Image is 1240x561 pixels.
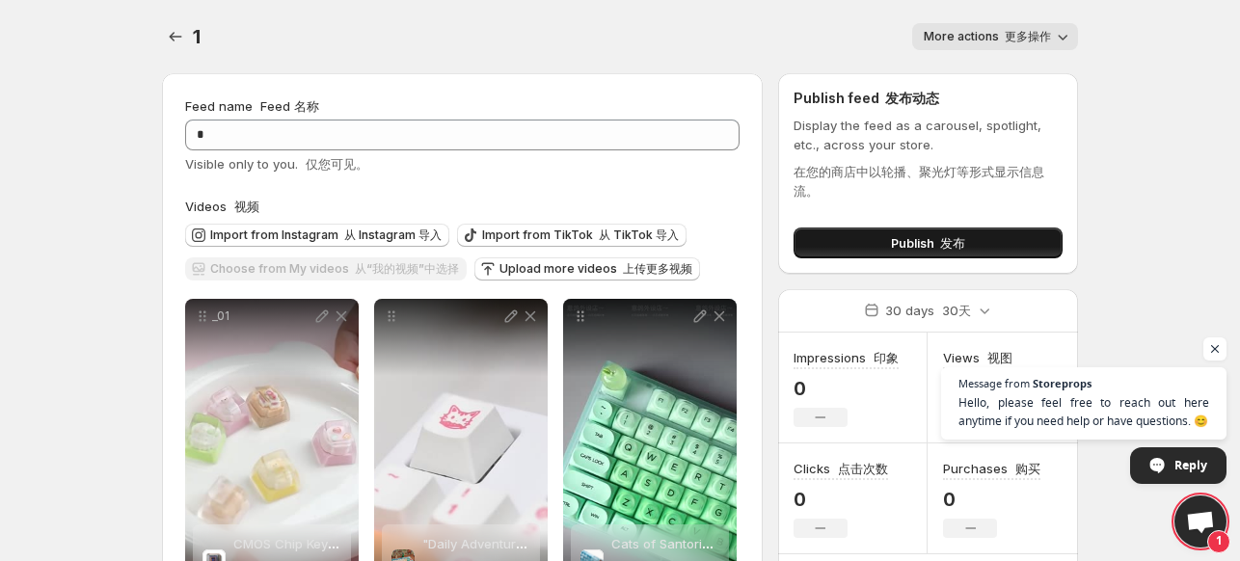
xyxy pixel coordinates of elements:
[1033,378,1092,388] span: Storeprops
[344,227,442,242] font: 从 Instagram 导入
[474,257,700,280] button: Upload more videos 上传更多视频
[987,350,1012,365] font: 视图
[958,378,1030,388] span: Message from
[794,488,888,511] p: 0
[1174,448,1207,482] span: Reply
[794,377,899,400] p: 0
[185,199,259,214] span: Videos
[1005,29,1051,43] font: 更多操作
[599,227,679,242] font: 从 TikTok 导入
[162,23,189,50] button: Settings
[924,29,1051,44] span: More actions
[794,348,899,367] h3: Impressions
[260,98,319,114] font: Feed 名称
[794,89,1063,108] h2: Publish feed
[940,235,965,251] font: 发布
[943,488,1040,511] p: 0
[794,227,1063,258] button: Publish 发布
[838,461,888,476] font: 点击次数
[1174,495,1227,548] div: Open chat
[234,199,259,214] font: 视频
[794,459,888,478] h3: Clicks
[891,233,965,253] span: Publish
[185,98,319,114] span: Feed name
[794,164,1044,199] font: 在您的商店中以轮播、聚光灯等形式显示信息流。
[499,261,692,277] span: Upload more videos
[958,393,1209,430] span: Hello, please feel free to reach out here anytime if you need help or have questions. 😊
[306,156,368,172] font: 仅您可见。
[885,90,939,106] font: 发布动态
[193,25,201,48] span: 1
[623,261,692,276] font: 上传更多视频
[482,227,679,243] span: Import from TikTok
[874,350,899,365] font: 印象
[794,116,1063,208] p: Display the feed as a carousel, spotlight, etc., across your store.
[185,156,368,172] span: Visible only to you.
[457,224,687,247] button: Import from TikTok 从 TikTok 导入
[210,227,442,243] span: Import from Instagram
[943,348,1012,367] h3: Views
[885,301,971,320] p: 30 days
[912,23,1078,50] button: More actions 更多操作
[185,224,449,247] button: Import from Instagram 从 Instagram 导入
[212,308,312,324] p: _01
[1207,530,1230,553] span: 1
[942,303,971,318] font: 30天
